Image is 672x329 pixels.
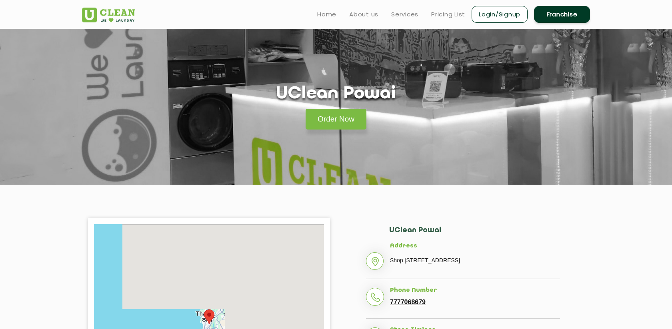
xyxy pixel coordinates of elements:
[390,287,560,294] h5: Phone Number
[306,109,366,130] a: Order Now
[390,254,560,266] p: Shop [STREET_ADDRESS]
[472,6,528,23] a: Login/Signup
[390,243,560,250] h5: Address
[276,84,396,104] h1: UClean Powai
[431,10,465,19] a: Pricing List
[390,299,426,306] a: 7777068679
[317,10,336,19] a: Home
[534,6,590,23] a: Franchise
[82,8,135,22] img: UClean Laundry and Dry Cleaning
[389,226,560,243] h2: UClean Powai
[391,10,418,19] a: Services
[349,10,378,19] a: About us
